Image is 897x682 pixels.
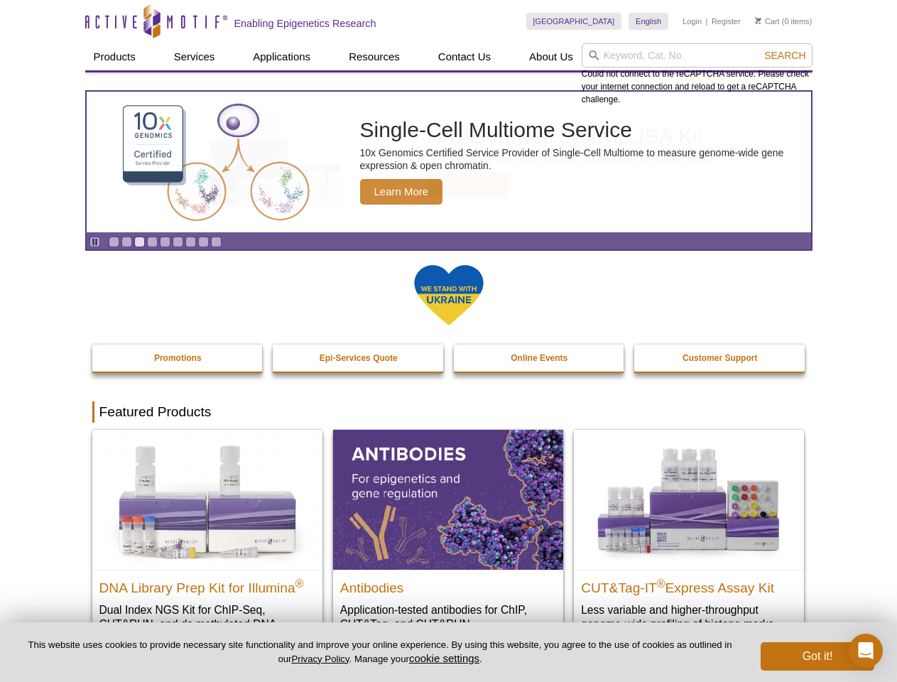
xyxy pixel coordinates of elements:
[211,237,222,247] a: Go to slide 9
[582,43,812,67] input: Keyword, Cat. No.
[109,97,322,227] img: Single-Cell Multiome Service
[360,146,804,172] p: 10x Genomics Certified Service Provider of Single-Cell Multiome to measure genome-wide gene expre...
[712,16,741,26] a: Register
[92,401,805,423] h2: Featured Products
[849,634,883,668] div: Open Intercom Messenger
[634,345,806,372] a: Customer Support
[409,652,479,664] button: cookie settings
[360,179,443,205] span: Learn More
[683,16,702,26] a: Login
[134,237,145,247] a: Go to slide 3
[154,353,202,363] strong: Promotions
[764,50,805,61] span: Search
[333,430,563,569] img: All Antibodies
[147,237,158,247] a: Go to slide 4
[273,345,445,372] a: Epi-Services Quote
[109,237,119,247] a: Go to slide 1
[760,49,810,62] button: Search
[574,430,804,569] img: CUT&Tag-IT® Express Assay Kit
[87,92,811,232] a: Single-Cell Multiome Service Single-Cell Multiome Service 10x Genomics Certified Service Provider...
[234,17,376,30] h2: Enabling Epigenetics Research
[85,43,144,70] a: Products
[521,43,582,70] a: About Us
[755,17,761,24] img: Your Cart
[683,353,757,363] strong: Customer Support
[511,353,567,363] strong: Online Events
[185,237,196,247] a: Go to slide 7
[99,574,315,595] h2: DNA Library Prep Kit for Illumina
[89,237,100,247] a: Toggle autoplay
[413,264,484,327] img: We Stand With Ukraine
[99,602,315,646] p: Dual Index NGS Kit for ChIP-Seq, CUT&RUN, and ds methylated DNA assays.
[92,430,322,659] a: DNA Library Prep Kit for Illumina DNA Library Prep Kit for Illumina® Dual Index NGS Kit for ChIP-...
[574,430,804,645] a: CUT&Tag-IT® Express Assay Kit CUT&Tag-IT®Express Assay Kit Less variable and higher-throughput ge...
[198,237,209,247] a: Go to slide 8
[582,43,812,106] div: Could not connect to the reCAPTCHA service. Please check your internet connection and reload to g...
[761,642,874,671] button: Got it!
[244,43,319,70] a: Applications
[454,345,626,372] a: Online Events
[430,43,499,70] a: Contact Us
[581,602,797,632] p: Less variable and higher-throughput genome-wide profiling of histone marks​.
[160,237,170,247] a: Go to slide 5
[165,43,224,70] a: Services
[657,577,665,589] sup: ®
[629,13,668,30] a: English
[92,345,264,372] a: Promotions
[526,13,622,30] a: [GEOGRAPHIC_DATA]
[87,92,811,232] article: Single-Cell Multiome Service
[295,577,304,589] sup: ®
[333,430,563,645] a: All Antibodies Antibodies Application-tested antibodies for ChIP, CUT&Tag, and CUT&RUN.
[755,13,812,30] li: (0 items)
[581,574,797,595] h2: CUT&Tag-IT Express Assay Kit
[340,43,408,70] a: Resources
[360,119,804,141] h2: Single-Cell Multiome Service
[340,602,556,632] p: Application-tested antibodies for ChIP, CUT&Tag, and CUT&RUN.
[23,639,737,666] p: This website uses cookies to provide necessary site functionality and improve your online experie...
[706,13,708,30] li: |
[173,237,183,247] a: Go to slide 6
[320,353,398,363] strong: Epi-Services Quote
[92,430,322,569] img: DNA Library Prep Kit for Illumina
[340,574,556,595] h2: Antibodies
[121,237,132,247] a: Go to slide 2
[291,654,349,664] a: Privacy Policy
[755,16,780,26] a: Cart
